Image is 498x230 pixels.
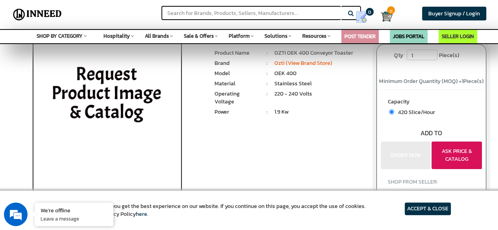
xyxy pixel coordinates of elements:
[215,90,259,106] li: Operating Voltage
[41,206,107,214] div: We're offline
[215,59,259,67] li: Brand
[129,4,148,23] div: Minimize live chat window
[274,59,332,67] a: Ozti (View Brand Store)
[462,77,463,85] span: 1
[259,90,274,98] li: :
[355,11,367,23] img: Show My Quotes
[229,32,250,40] span: Platform
[265,32,287,40] span: Solutions
[41,215,107,222] p: Leave a message
[259,59,274,67] li: :
[184,32,214,40] span: Sale & Offers
[366,8,374,16] span: 0
[379,77,484,85] span: Minimum Order Quantity (MOQ) = Piece(s)
[348,8,380,26] a: my Quotes 0
[390,50,407,61] label: Qty
[442,33,474,40] a: SELLER LOGIN
[37,32,83,40] span: SHOP BY CATEGORY
[381,8,386,25] a: Cart 0
[393,33,424,40] a: JOBS PORTAL
[13,47,33,52] img: logo_Zg8I0qSkbAqR2WFHt3p6CTuqpyXMFPubPcD2OT02zFN43Cy9FUNNG3NEPhM_Q1qe_.png
[15,24,199,221] img: OZTI OEK 400 Conveyor Toaster
[161,6,341,20] input: Search for Brands, Products, Sellers, Manufacturers...
[104,32,130,40] span: Hospitality
[54,141,60,146] img: salesiqlogo_leal7QplfZFryJ6FIlVepeu7OftD7mt8q6exU6-34PB8prfIgodN67KcxXM9Y7JQ_.png
[439,50,459,61] span: Piece(s)
[259,70,274,77] li: :
[377,129,486,138] div: ADD TO
[274,70,365,77] li: OEK 400
[215,49,259,57] li: Product Name
[388,179,475,185] h4: SHOP FROM SELLER:
[115,177,143,188] em: Submit
[145,32,169,40] span: All Brands
[4,149,150,177] textarea: Type your message and click 'Submit'
[274,80,365,88] li: Stainless Steel
[259,108,274,116] li: :
[259,49,274,57] li: :
[431,142,482,169] button: ASK PRICE & CATALOG
[428,9,480,18] span: Buyer Signup / Login
[344,33,376,40] a: POST TENDER
[215,108,259,116] li: Power
[259,80,274,88] li: :
[215,80,259,88] li: Material
[392,188,423,197] span: (View Seller)
[388,98,475,108] label: Capacity
[405,202,451,215] article: ACCEPT & CLOSE
[274,90,365,98] li: 220 - 240 Volts
[62,141,100,146] em: Driven by SalesIQ
[274,49,365,57] li: OZTI OEK 400 Conveyor Toaster
[302,32,326,40] span: Resources
[47,202,366,218] article: We use cookies to ensure you get the best experience on our website. If you continue on this page...
[136,210,147,218] a: here
[387,6,395,14] span: 0
[392,188,471,218] a: (View Seller) , Verified Seller
[215,70,259,77] li: Model
[422,7,486,20] a: Buyer Signup / Login
[381,11,392,22] img: Cart
[17,66,137,146] span: We are offline. Please leave us a message.
[394,108,435,116] span: 420 Slice/Hour
[11,5,64,24] img: Inneed.Market
[41,44,132,54] div: Leave a message
[274,108,365,116] li: 1.9 Kw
